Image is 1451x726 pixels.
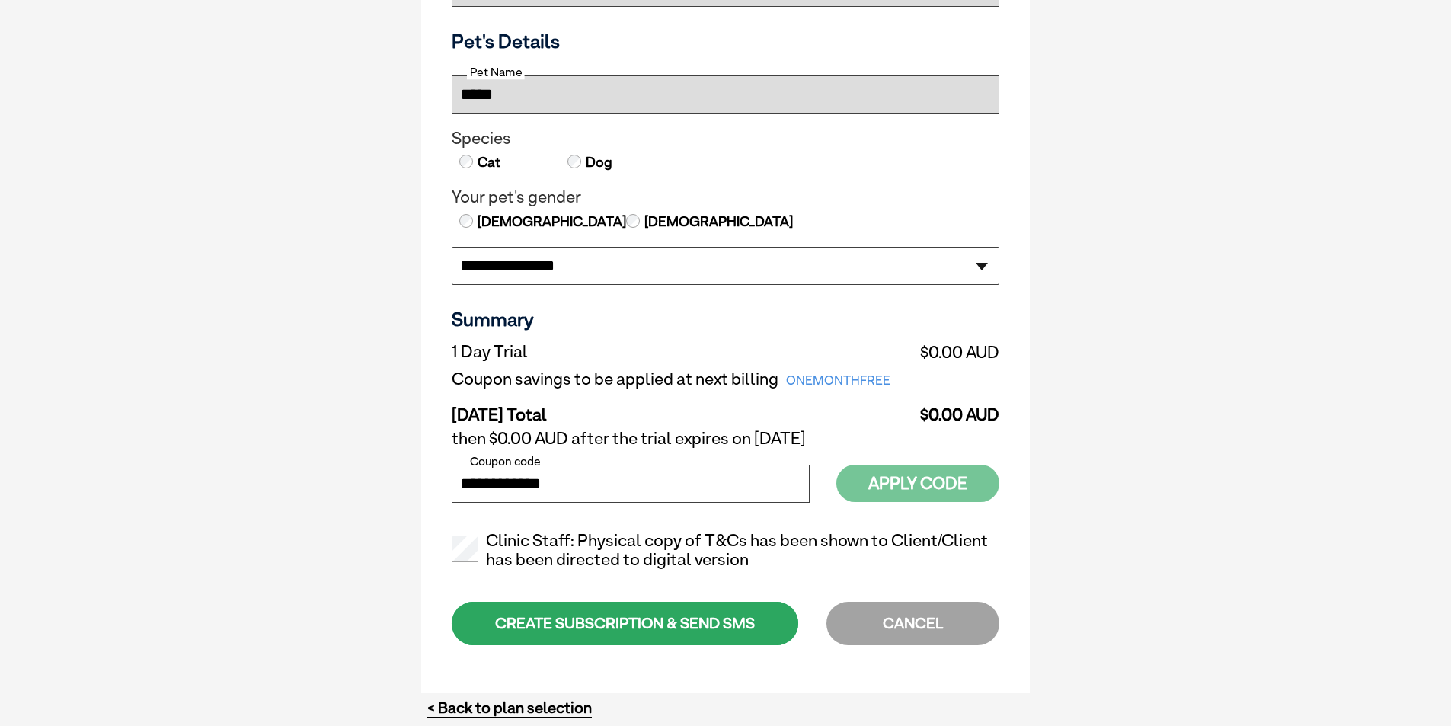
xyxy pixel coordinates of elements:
div: CANCEL [826,602,999,645]
td: then $0.00 AUD after the trial expires on [DATE] [452,425,999,453]
div: CREATE SUBSCRIPTION & SEND SMS [452,602,798,645]
legend: Species [452,129,999,149]
input: Clinic Staff: Physical copy of T&Cs has been shown to Client/Client has been directed to digital ... [452,536,478,562]
td: $0.00 AUD [914,393,999,425]
td: [DATE] Total [452,393,914,425]
td: 1 Day Trial [452,338,914,366]
a: < Back to plan selection [427,699,592,718]
span: ONEMONTHFREE [778,370,898,392]
label: Clinic Staff: Physical copy of T&Cs has been shown to Client/Client has been directed to digital ... [452,531,999,571]
label: Coupon code [467,455,543,469]
legend: Your pet's gender [452,187,999,207]
td: $0.00 AUD [914,338,999,366]
h3: Pet's Details [446,30,1005,53]
td: Coupon savings to be applied at next billing [452,366,914,393]
button: Apply Code [836,465,999,502]
h3: Summary [452,308,999,331]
